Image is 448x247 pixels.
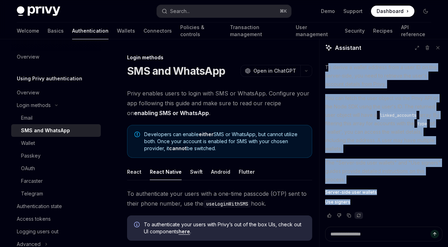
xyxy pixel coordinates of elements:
span: Assistant [335,44,361,52]
div: Email [21,114,33,122]
span: Use signers [325,199,350,205]
span: Open in ChatGPT [253,67,296,74]
a: Farcaster [11,175,101,187]
span: Privy enables users to login with SMS or WhatsApp. Configure your app following this guide and ma... [127,88,312,118]
p: To derive a wallet address from a user ID on the server-side, you need to retrieve the user's acc... [325,63,442,88]
a: Server-side user wallets [325,189,442,195]
img: dark logo [17,6,60,16]
div: Overview [17,88,39,97]
strong: either [199,131,213,137]
h5: Using Privy authentication [17,74,82,83]
button: Toggle dark mode [420,6,431,17]
div: Passkey [21,152,41,160]
h1: SMS and WhatsApp [127,65,225,77]
button: Toggle Login methods section [11,99,101,112]
div: Login methods [127,54,312,61]
a: Welcome [17,22,39,39]
a: Dashboard [371,6,414,17]
button: Copy chat response [345,212,353,219]
p: The "Server-side user wallets" and "Use signers" guides provide detailed instructions on this pro... [325,159,442,184]
div: Swift [190,163,203,180]
span: Server-side user wallets [325,189,377,195]
div: React Native [150,163,182,180]
a: Wallet [11,137,101,149]
code: useLoginWithSMS [203,200,251,208]
div: Wallet [21,139,35,147]
p: You can fetch the user object via the Privy API or the Node SDK using the user's ID. The returned... [325,94,442,153]
strong: cannot [169,145,187,151]
span: Developers can enable SMS or WhatsApp, but cannot utilize both. Once your account is enabled for ... [144,131,305,152]
a: SMS and WhatsApp [11,124,101,137]
span: Dashboard [377,8,404,15]
textarea: Ask a question... [325,227,442,241]
div: Search... [170,7,190,15]
button: Send message [430,230,439,238]
div: React [127,163,141,180]
a: Logging users out [11,225,101,238]
div: Android [211,163,230,180]
a: Overview [11,86,101,99]
a: enabling SMS or WhatsApp [134,109,209,117]
span: type [417,121,427,127]
a: Support [343,8,363,15]
a: Connectors [143,22,172,39]
a: Overview [11,51,101,63]
div: OAuth [21,164,35,173]
span: linked_accounts [380,113,416,118]
button: Reload last chat [355,212,363,219]
a: Access tokens [11,213,101,225]
a: Security [345,22,365,39]
div: SMS and WhatsApp [21,126,70,135]
div: Access tokens [17,215,51,223]
a: Basics [48,22,64,39]
div: Telegram [21,189,43,198]
a: Demo [321,8,335,15]
a: Authentication state [11,200,101,213]
button: Open in ChatGPT [240,65,300,77]
svg: Note [134,132,140,137]
a: Transaction management [230,22,287,39]
a: Authentication [72,22,108,39]
a: Telegram [11,187,101,200]
a: OAuth [11,162,101,175]
a: Passkey [11,149,101,162]
div: Authentication state [17,202,62,211]
span: ⌘ K [280,8,287,14]
div: Login methods [17,101,51,109]
div: Flutter [239,163,255,180]
div: Overview [17,53,39,61]
span: To authenticate your users with a one-time passcode (OTP) sent to their phone number, use the hook. [127,189,312,208]
a: User management [296,22,336,39]
button: Open search [157,5,291,18]
a: API reference [401,22,431,39]
a: Use signers [325,199,442,205]
a: Recipes [373,22,393,39]
a: Wallets [117,22,135,39]
a: Policies & controls [180,22,222,39]
button: Vote that response was not good [335,212,343,219]
div: Logging users out [17,227,58,236]
div: Farcaster [21,177,43,185]
a: Email [11,112,101,124]
button: Vote that response was good [325,212,334,219]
